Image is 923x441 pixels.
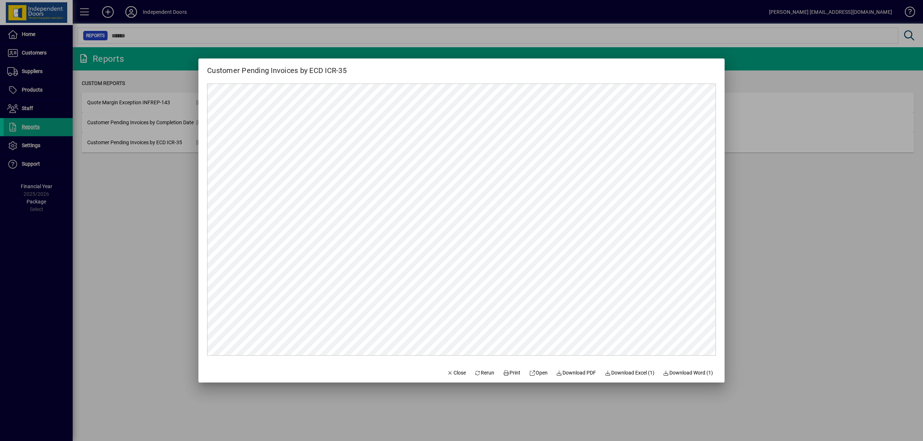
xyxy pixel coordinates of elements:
button: Close [444,367,469,380]
span: Rerun [475,369,495,377]
button: Download Excel (1) [602,367,657,380]
h2: Customer Pending Invoices by ECD ICR-35 [198,58,355,76]
button: Download Word (1) [660,367,716,380]
span: Close [447,369,466,377]
a: Open [526,367,551,380]
span: Download Excel (1) [605,369,654,377]
span: Download PDF [556,369,596,377]
span: Download Word (1) [663,369,713,377]
button: Print [500,367,523,380]
span: Open [529,369,548,377]
span: Print [503,369,520,377]
a: Download PDF [553,367,599,380]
